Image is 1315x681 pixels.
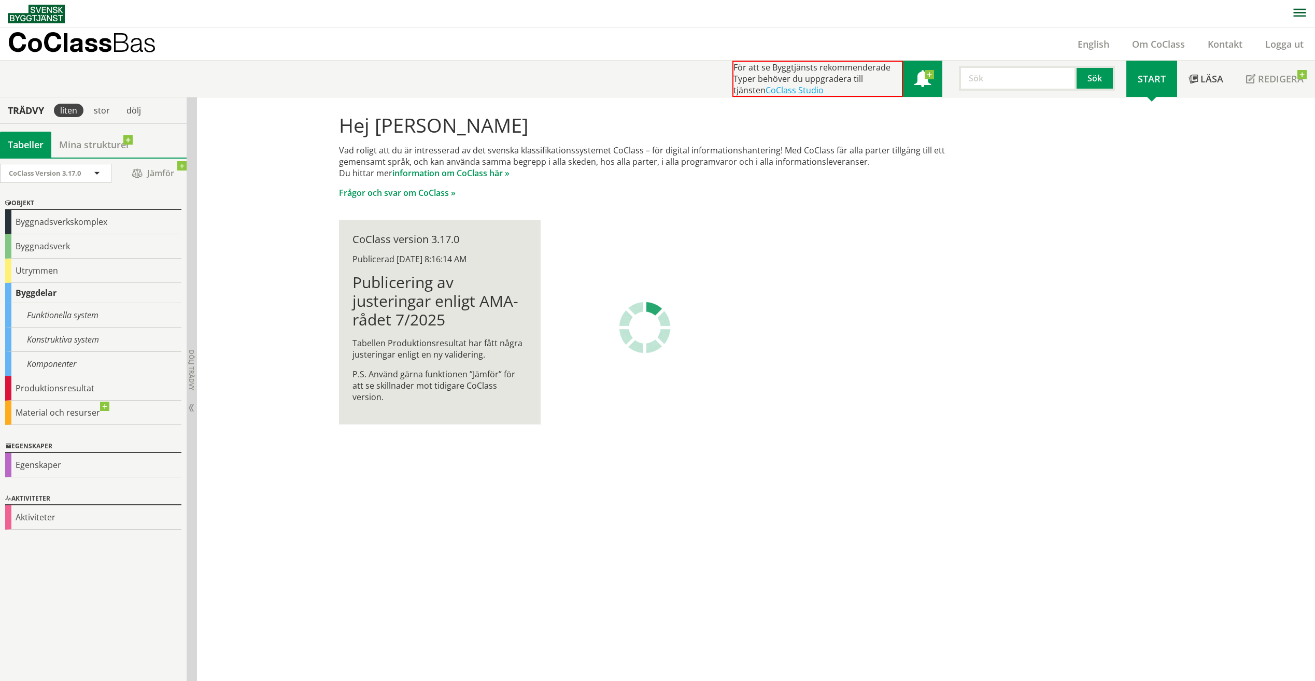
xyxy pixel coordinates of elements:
[392,167,510,179] a: information om CoClass här »
[5,441,181,453] div: Egenskaper
[1121,38,1196,50] a: Om CoClass
[120,104,147,117] div: dölj
[352,253,527,265] div: Publicerad [DATE] 8:16:14 AM
[352,368,527,403] p: P.S. Använd gärna funktionen ”Jämför” för att se skillnader mot tidigare CoClass version.
[1126,61,1177,97] a: Start
[2,105,50,116] div: Trädvy
[122,164,184,182] span: Jämför
[5,493,181,505] div: Aktiviteter
[5,401,181,425] div: Material och resurser
[5,303,181,328] div: Funktionella system
[5,376,181,401] div: Produktionsresultat
[5,234,181,259] div: Byggnadsverk
[1254,38,1315,50] a: Logga ut
[339,113,976,136] h1: Hej [PERSON_NAME]
[1066,38,1121,50] a: English
[88,104,116,117] div: stor
[352,234,527,245] div: CoClass version 3.17.0
[1177,61,1235,97] a: Läsa
[5,505,181,530] div: Aktiviteter
[1200,73,1223,85] span: Läsa
[5,352,181,376] div: Komponenter
[339,145,976,179] p: Vad roligt att du är intresserad av det svenska klassifikationssystemet CoClass – för digital inf...
[112,27,156,58] span: Bas
[1235,61,1315,97] a: Redigera
[51,132,138,158] a: Mina strukturer
[8,36,156,48] p: CoClass
[5,453,181,477] div: Egenskaper
[619,302,671,353] img: Laddar
[1258,73,1304,85] span: Redigera
[1138,73,1166,85] span: Start
[959,66,1077,91] input: Sök
[5,210,181,234] div: Byggnadsverkskomplex
[1196,38,1254,50] a: Kontakt
[352,273,527,329] h1: Publicering av justeringar enligt AMA-rådet 7/2025
[9,168,81,178] span: CoClass Version 3.17.0
[5,283,181,303] div: Byggdelar
[8,28,178,60] a: CoClassBas
[54,104,83,117] div: liten
[732,61,903,97] div: För att se Byggtjänsts rekommenderade Typer behöver du uppgradera till tjänsten
[339,187,456,198] a: Frågor och svar om CoClass »
[352,337,527,360] p: Tabellen Produktionsresultat har fått några justeringar enligt en ny validering.
[5,328,181,352] div: Konstruktiva system
[5,259,181,283] div: Utrymmen
[1077,66,1115,91] button: Sök
[766,84,824,96] a: CoClass Studio
[5,197,181,210] div: Objekt
[914,72,931,88] span: Notifikationer
[187,350,196,390] span: Dölj trädvy
[8,5,65,23] img: Svensk Byggtjänst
